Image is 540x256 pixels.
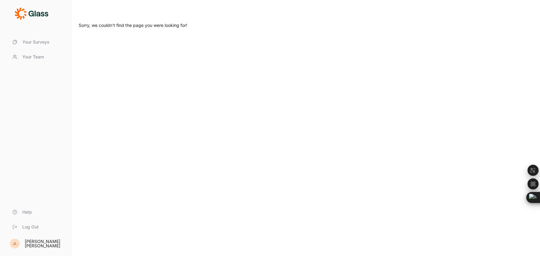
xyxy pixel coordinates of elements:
span: Your Team [22,54,44,60]
p: Sorry, we couldn't find the page you were looking for! [79,22,533,28]
span: Your Surveys [22,39,50,45]
div: [PERSON_NAME] [PERSON_NAME] [25,239,63,248]
span: Help [22,209,32,215]
span: Log Out [22,224,39,230]
div: JL [10,239,20,249]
